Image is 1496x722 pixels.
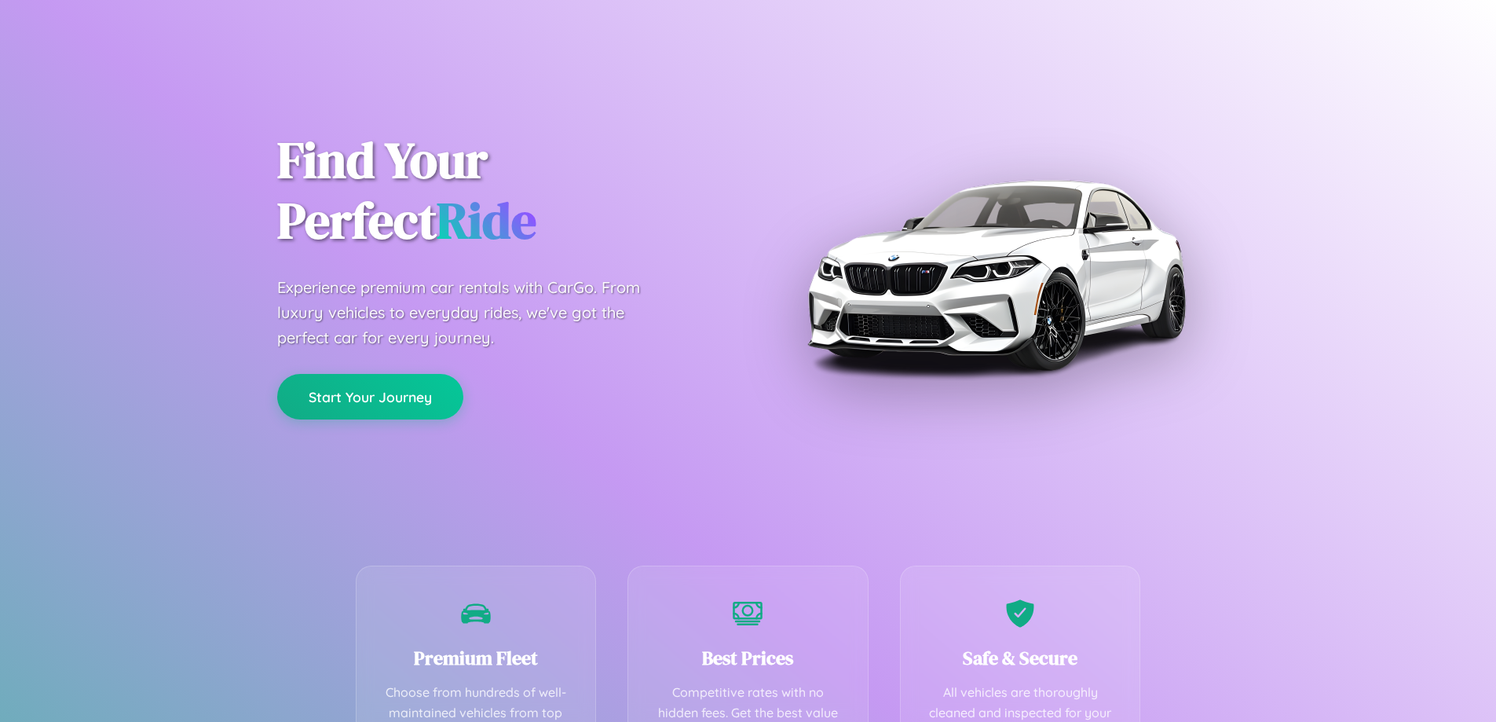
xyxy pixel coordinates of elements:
[437,186,536,255] span: Ride
[924,645,1117,671] h3: Safe & Secure
[277,130,725,251] h1: Find Your Perfect
[277,374,463,420] button: Start Your Journey
[652,645,844,671] h3: Best Prices
[799,79,1192,471] img: Premium BMW car rental vehicle
[380,645,572,671] h3: Premium Fleet
[277,275,670,350] p: Experience premium car rentals with CarGo. From luxury vehicles to everyday rides, we've got the ...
